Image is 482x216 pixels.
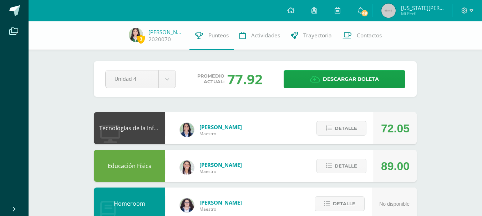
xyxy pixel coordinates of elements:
span: [US_STATE][PERSON_NAME] [401,4,444,11]
span: 3 [137,35,145,43]
span: Mi Perfil [401,11,444,17]
div: Tecnologías de la Información y Comunicación: Computación [94,112,165,144]
span: [PERSON_NAME] [199,123,242,131]
a: Actividades [234,21,285,50]
button: Detalle [316,121,366,136]
div: 72.05 [381,112,410,144]
img: 7489ccb779e23ff9f2c3e89c21f82ed0.png [180,123,194,137]
span: Detalle [335,122,357,135]
div: 77.92 [227,70,263,88]
span: Actividades [251,32,280,39]
span: Detalle [333,197,355,210]
span: Maestro [199,168,242,174]
span: Maestro [199,206,242,212]
span: Unidad 4 [115,70,149,87]
span: 48 [361,9,369,17]
img: 45x45 [381,4,396,18]
a: Punteos [189,21,234,50]
span: Punteos [208,32,229,39]
span: No disponible [379,201,410,207]
button: Detalle [315,196,365,211]
span: [PERSON_NAME] [199,199,242,206]
a: Unidad 4 [106,70,176,88]
span: [PERSON_NAME] [199,161,242,168]
span: Trayectoria [303,32,332,39]
a: Trayectoria [285,21,337,50]
img: ee0c6a826cc61cb4338c68ca2b639c54.png [129,28,143,42]
span: Detalle [335,159,357,173]
span: Maestro [199,131,242,137]
span: Promedio actual: [197,73,224,85]
a: [PERSON_NAME] [148,28,184,36]
span: Contactos [357,32,382,39]
a: 2020070 [148,36,171,43]
img: ba02aa29de7e60e5f6614f4096ff8928.png [180,198,194,212]
img: 68dbb99899dc55733cac1a14d9d2f825.png [180,160,194,175]
span: Descargar boleta [323,70,379,88]
a: Contactos [337,21,387,50]
a: Descargar boleta [284,70,405,88]
button: Detalle [316,159,366,173]
div: Educación Física [94,150,165,182]
div: 89.00 [381,150,410,182]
